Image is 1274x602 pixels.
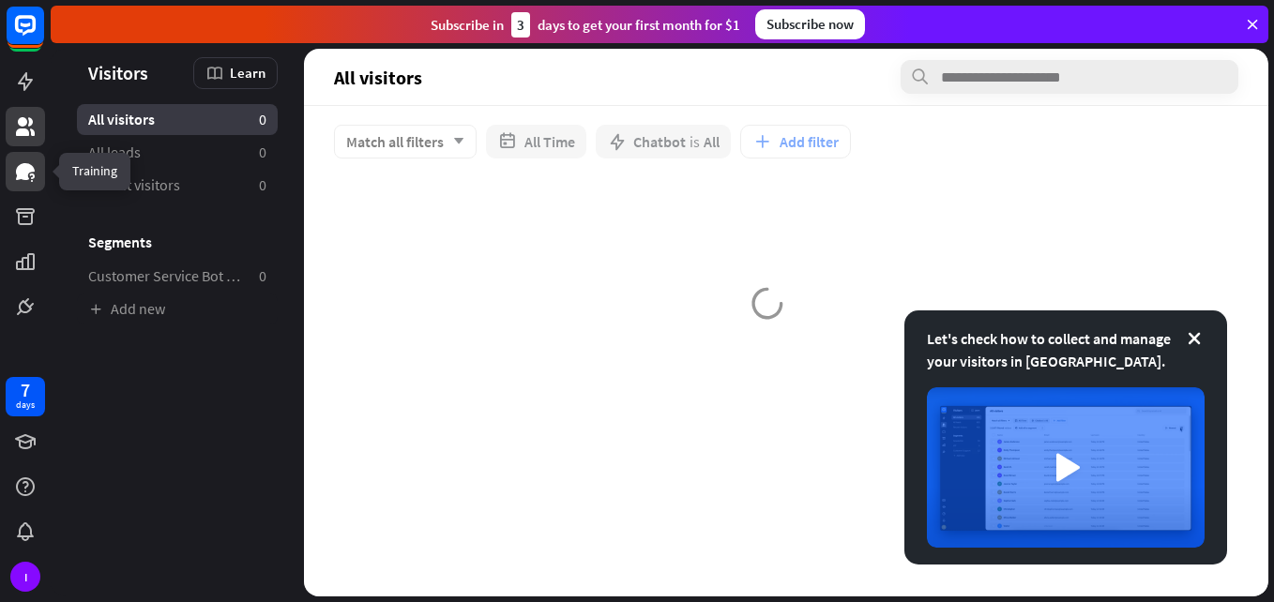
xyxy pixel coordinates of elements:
aside: 0 [259,110,266,129]
div: days [16,399,35,412]
a: Add new [77,293,278,324]
div: 3 [511,12,530,38]
aside: 0 [259,175,266,195]
div: Let's check how to collect and manage your visitors in [GEOGRAPHIC_DATA]. [927,327,1205,372]
span: Learn [230,64,265,82]
a: Recent visitors 0 [77,170,278,201]
span: All visitors [88,110,155,129]
button: Open LiveChat chat widget [15,8,71,64]
span: All visitors [334,67,422,88]
span: Visitors [88,62,148,83]
a: Customer Service Bot — Newsletter 0 [77,261,278,292]
span: All leads [88,143,141,162]
span: Recent visitors [88,175,180,195]
div: Subscribe now [755,9,865,39]
div: 7 [21,382,30,399]
a: All leads 0 [77,137,278,168]
a: 7 days [6,377,45,416]
aside: 0 [259,143,266,162]
div: Subscribe in days to get your first month for $1 [431,12,740,38]
h3: Segments [77,233,278,251]
img: image [927,387,1205,548]
div: I [10,562,40,592]
aside: 0 [259,266,266,286]
span: Customer Service Bot — Newsletter [88,266,244,286]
